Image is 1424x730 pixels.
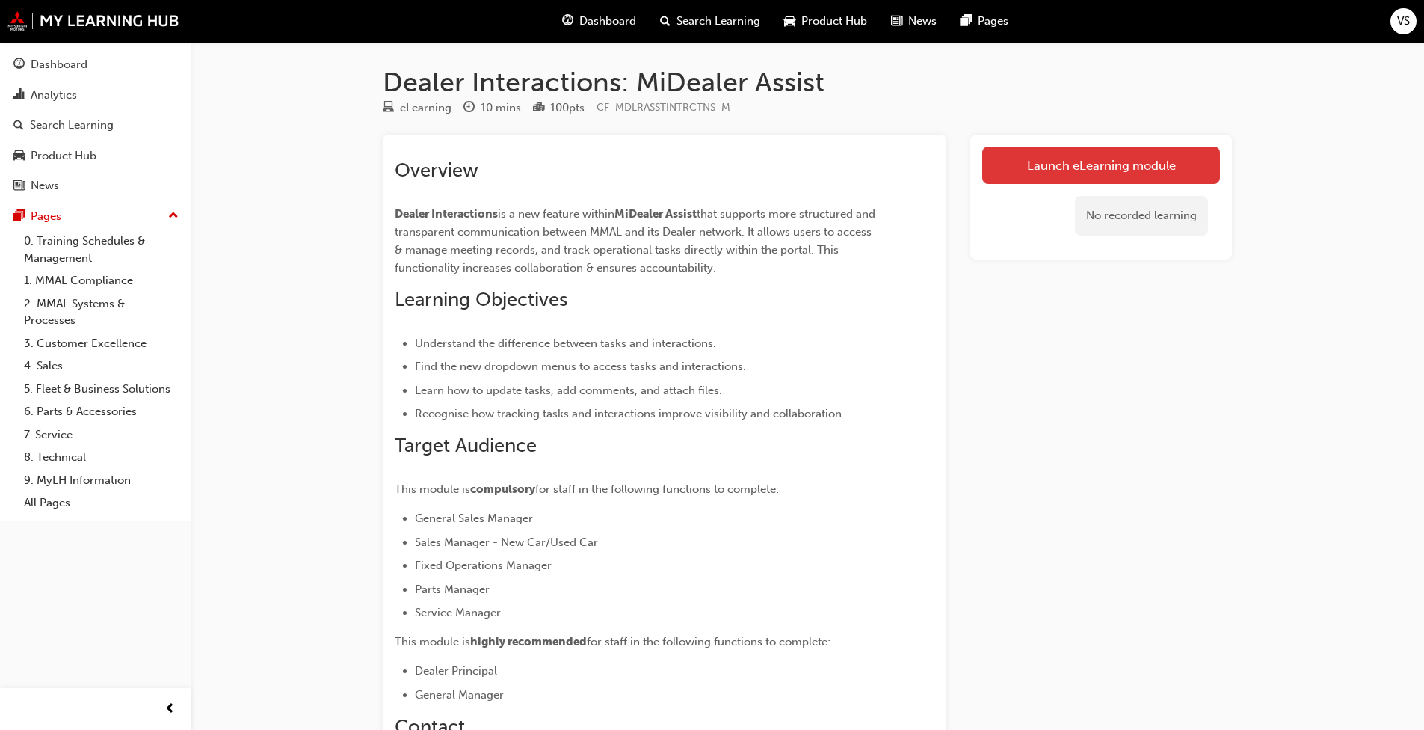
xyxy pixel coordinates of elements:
[13,89,25,102] span: chart-icon
[498,207,614,221] span: is a new feature within
[18,491,185,515] a: All Pages
[6,48,185,203] button: DashboardAnalyticsSearch LearningProduct HubNews
[18,378,185,401] a: 5. Fleet & Business Solutions
[908,13,937,30] span: News
[6,82,185,109] a: Analytics
[415,559,552,572] span: Fixed Operations Manager
[533,102,544,115] span: podium-icon
[470,635,587,648] span: highly recommended
[400,99,451,117] div: eLearning
[463,102,475,115] span: clock-icon
[648,6,772,37] a: search-iconSearch Learning
[415,360,746,373] span: Find the new dropdown menus to access tasks and interactions.
[6,172,185,200] a: News
[168,206,179,226] span: up-icon
[660,12,671,31] span: search-icon
[961,12,972,31] span: pages-icon
[415,407,845,420] span: Recognise how tracking tasks and interactions improve visibility and collaboration.
[772,6,879,37] a: car-iconProduct Hub
[395,159,478,182] span: Overview
[481,99,521,117] div: 10 mins
[18,423,185,447] a: 7. Service
[18,355,185,378] a: 4. Sales
[982,147,1220,184] a: Launch eLearning module
[550,99,585,117] div: 100 pts
[533,99,585,117] div: Points
[949,6,1020,37] a: pages-iconPages
[395,482,470,496] span: This module is
[676,13,760,30] span: Search Learning
[415,606,501,619] span: Service Manager
[614,207,697,221] span: MiDealer Assist
[6,111,185,139] a: Search Learning
[1397,13,1410,30] span: VS
[31,56,87,73] div: Dashboard
[383,99,451,117] div: Type
[415,688,504,702] span: General Manager
[31,208,61,225] div: Pages
[801,13,867,30] span: Product Hub
[164,700,176,719] span: prev-icon
[6,51,185,79] a: Dashboard
[1075,196,1208,236] div: No recorded learning
[18,292,185,332] a: 2. MMAL Systems & Processes
[31,87,77,104] div: Analytics
[383,66,1232,99] h1: Dealer Interactions: MiDealer Assist
[18,469,185,492] a: 9. MyLH Information
[13,58,25,72] span: guage-icon
[30,117,114,134] div: Search Learning
[395,635,470,648] span: This module is
[597,101,730,114] span: Learning resource code
[13,210,25,224] span: pages-icon
[415,664,497,678] span: Dealer Principal
[18,400,185,423] a: 6. Parts & Accessories
[879,6,949,37] a: news-iconNews
[535,482,779,496] span: for staff in the following functions to complete:
[6,203,185,230] button: Pages
[18,230,185,269] a: 0. Training Schedules & Management
[415,583,490,596] span: Parts Manager
[550,6,648,37] a: guage-iconDashboard
[415,512,533,525] span: General Sales Manager
[415,384,722,397] span: Learn how to update tasks, add comments, and attach files.
[463,99,521,117] div: Duration
[6,142,185,170] a: Product Hub
[13,180,25,193] span: news-icon
[891,12,902,31] span: news-icon
[784,12,795,31] span: car-icon
[395,288,567,311] span: Learning Objectives
[13,150,25,163] span: car-icon
[395,207,878,274] span: that supports more structured and transparent communication between MMAL and its Dealer network. ...
[31,147,96,165] div: Product Hub
[395,434,537,457] span: Target Audience
[7,11,179,31] img: mmal
[579,13,636,30] span: Dashboard
[415,536,598,549] span: Sales Manager - New Car/Used Car
[470,482,535,496] span: compulsory
[978,13,1008,30] span: Pages
[562,12,573,31] span: guage-icon
[415,337,716,350] span: Understand the difference between tasks and interactions.
[1390,8,1417,34] button: VS
[31,177,59,194] div: News
[587,635,830,648] span: for staff in the following functions to complete:
[395,207,498,221] span: Dealer Interactions
[18,332,185,355] a: 3. Customer Excellence
[13,119,24,132] span: search-icon
[18,446,185,469] a: 8. Technical
[18,269,185,292] a: 1. MMAL Compliance
[383,102,394,115] span: learningResourceType_ELEARNING-icon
